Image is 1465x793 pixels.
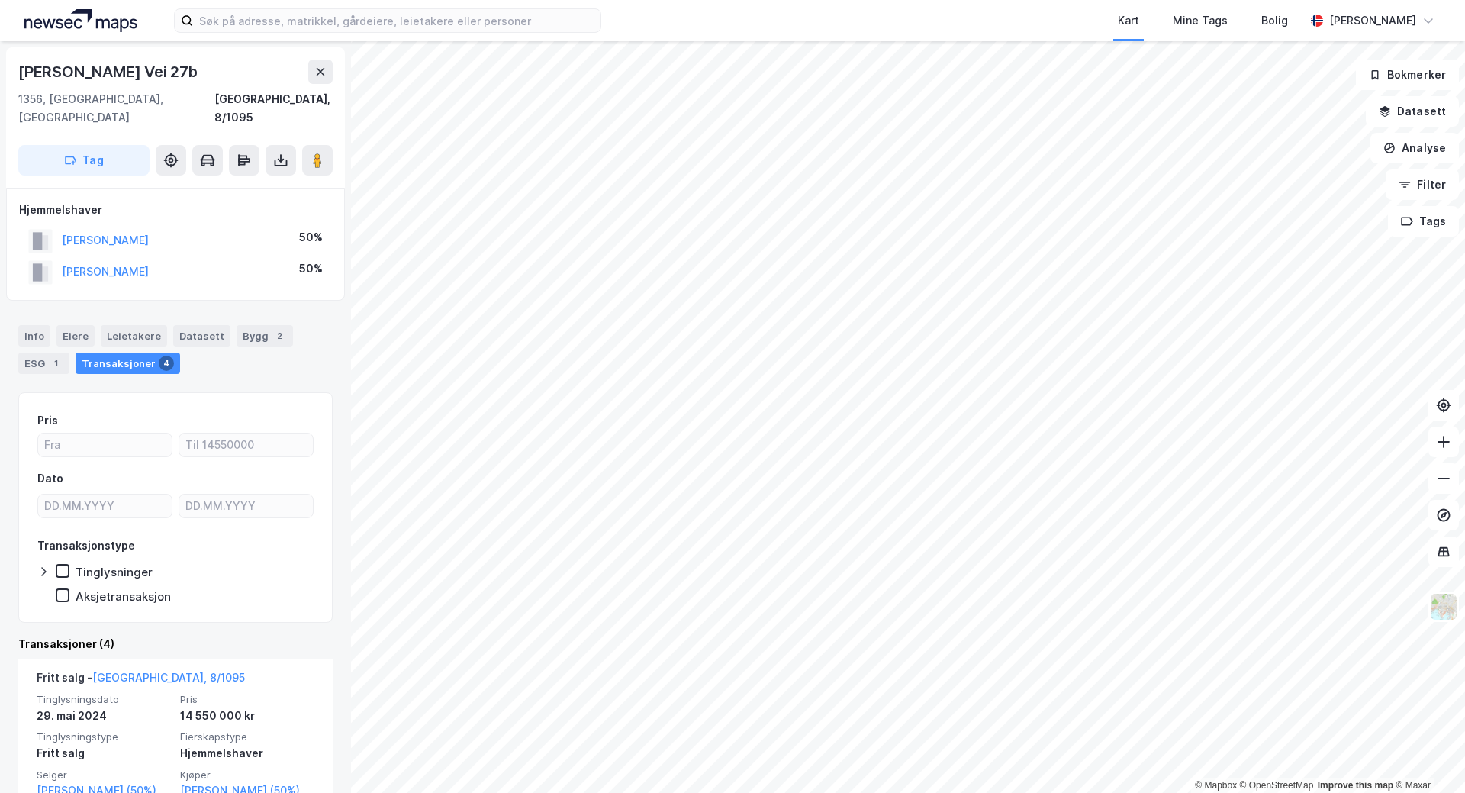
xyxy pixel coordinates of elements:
div: [PERSON_NAME] Vei 27b [18,60,201,84]
div: [GEOGRAPHIC_DATA], 8/1095 [214,90,333,127]
div: 1356, [GEOGRAPHIC_DATA], [GEOGRAPHIC_DATA] [18,90,214,127]
input: DD.MM.YYYY [38,495,172,517]
div: Bolig [1261,11,1288,30]
div: ESG [18,353,69,374]
input: DD.MM.YYYY [179,495,313,517]
div: Fritt salg [37,744,171,762]
div: Info [18,325,50,347]
span: Selger [37,769,171,782]
input: Søk på adresse, matrikkel, gårdeiere, leietakere eller personer [193,9,600,32]
button: Filter [1386,169,1459,200]
div: Fritt salg - [37,669,245,693]
div: 4 [159,356,174,371]
div: Leietakere [101,325,167,347]
div: 50% [299,259,323,278]
div: Kart [1118,11,1139,30]
div: 1 [48,356,63,371]
div: 2 [272,328,287,343]
div: Transaksjoner [76,353,180,374]
div: Pris [37,411,58,430]
button: Bokmerker [1356,60,1459,90]
input: Til 14550000 [179,434,313,456]
div: Dato [37,469,63,488]
a: OpenStreetMap [1240,780,1314,791]
input: Fra [38,434,172,456]
span: Eierskapstype [180,730,314,743]
div: Hjemmelshaver [180,744,314,762]
span: Kjøper [180,769,314,782]
div: Eiere [56,325,95,347]
iframe: Chat Widget [1389,720,1465,793]
button: Tags [1388,206,1459,237]
div: 14 550 000 kr [180,707,314,725]
div: 50% [299,228,323,247]
span: Pris [180,693,314,706]
a: Improve this map [1318,780,1393,791]
a: Mapbox [1195,780,1237,791]
div: Transaksjonstype [37,537,135,555]
img: Z [1429,592,1458,621]
div: Kontrollprogram for chat [1389,720,1465,793]
div: 29. mai 2024 [37,707,171,725]
div: Bygg [237,325,293,347]
a: [GEOGRAPHIC_DATA], 8/1095 [92,671,245,684]
div: Datasett [173,325,230,347]
div: Transaksjoner (4) [18,635,333,653]
div: Tinglysninger [76,565,153,579]
span: Tinglysningstype [37,730,171,743]
img: logo.a4113a55bc3d86da70a041830d287a7e.svg [24,9,137,32]
button: Datasett [1366,96,1459,127]
div: Hjemmelshaver [19,201,332,219]
div: Mine Tags [1173,11,1228,30]
div: [PERSON_NAME] [1329,11,1416,30]
span: Tinglysningsdato [37,693,171,706]
button: Analyse [1370,133,1459,163]
div: Aksjetransaksjon [76,589,171,604]
button: Tag [18,145,150,176]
